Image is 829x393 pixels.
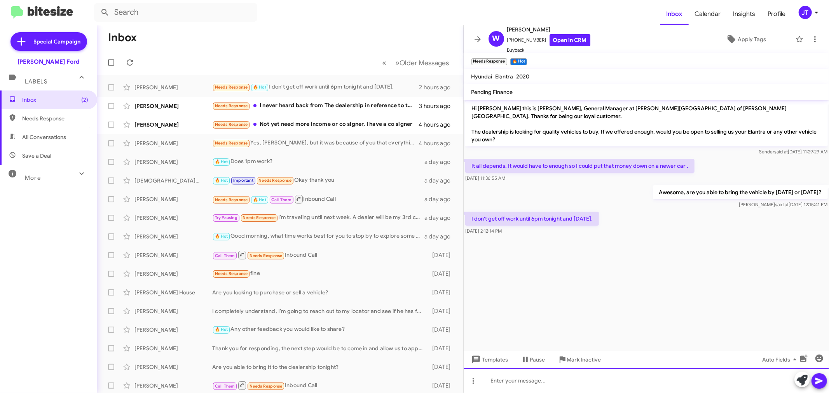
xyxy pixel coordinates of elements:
span: All Conversations [22,133,66,141]
span: 🔥 Hot [215,159,228,164]
div: Does 1pm work? [212,157,424,166]
span: Call Them [215,384,235,389]
div: [DATE] [426,363,457,371]
div: [DATE] [426,326,457,334]
div: [PERSON_NAME] [134,270,212,278]
span: Needs Response [250,253,283,258]
span: 🔥 Hot [215,234,228,239]
span: 🔥 Hot [215,178,228,183]
div: 4 hours ago [419,121,457,129]
small: Needs Response [471,58,507,65]
span: Call Them [271,197,291,202]
span: [DATE] 2:12:14 PM [465,228,502,234]
div: [PERSON_NAME] [134,214,212,222]
button: Pause [515,353,552,367]
div: [PERSON_NAME] [134,326,212,334]
span: Older Messages [400,59,449,67]
span: Needs Response [258,178,291,183]
span: Hyundai [471,73,492,80]
span: Insights [727,3,762,25]
a: Calendar [689,3,727,25]
a: Profile [762,3,792,25]
div: 4 hours ago [419,139,457,147]
button: Next [391,55,454,71]
span: Needs Response [215,122,248,127]
span: Buyback [507,46,590,54]
span: Save a Deal [22,152,51,160]
div: JT [799,6,812,19]
div: 2 hours ago [419,83,457,91]
span: [PERSON_NAME] [DATE] 12:15:41 PM [739,202,827,207]
span: Apply Tags [738,32,766,46]
div: [DATE] [426,289,457,296]
div: Inbound Call [212,381,426,390]
span: Call Them [215,253,235,258]
div: [DEMOGRAPHIC_DATA][PERSON_NAME] [134,177,212,184]
button: JT [792,6,820,19]
span: Auto Fields [762,353,799,367]
span: Needs Response [22,115,88,122]
div: I don't get off work until 6pm tonight and [DATE]. [212,83,419,92]
div: [PERSON_NAME] [134,83,212,91]
span: « [382,58,387,68]
button: Templates [464,353,515,367]
div: [DATE] [426,270,457,278]
div: [PERSON_NAME] House [134,289,212,296]
span: 🔥 Hot [253,85,266,90]
div: I'm traveling until next week. A dealer will be my 3rd choice. I'm going to try and sell on my ow... [212,213,424,222]
span: [PHONE_NUMBER] [507,34,590,46]
div: a day ago [424,177,457,184]
span: Pause [530,353,545,367]
button: Auto Fields [756,353,806,367]
span: 2020 [517,73,530,80]
div: [PERSON_NAME] [134,307,212,315]
div: [PERSON_NAME] [134,363,212,371]
button: Previous [378,55,391,71]
div: [PERSON_NAME] [134,102,212,110]
div: [DATE] [426,344,457,352]
span: Needs Response [215,141,248,146]
p: Hi [PERSON_NAME] this is [PERSON_NAME], General Manager at [PERSON_NAME][GEOGRAPHIC_DATA] of [PER... [465,101,828,146]
div: [DATE] [426,382,457,390]
p: Awesome, are you able to bring the vehicle by [DATE] or [DATE]? [653,185,827,199]
h1: Inbox [108,31,137,44]
span: (2) [81,96,88,104]
p: It all depends. It would have to enough so I could put that money down on a newer car . [465,159,695,173]
a: Open in CRM [550,34,590,46]
div: I never heard back from The dealership in reference to the car that I wanted [212,101,419,110]
div: [PERSON_NAME] [134,251,212,259]
div: Inbound Call [212,250,426,260]
span: Mark Inactive [567,353,601,367]
span: W [492,33,500,45]
div: [DATE] [426,307,457,315]
span: Needs Response [250,384,283,389]
span: 🔥 Hot [215,327,228,332]
small: 🔥 Hot [510,58,527,65]
div: [PERSON_NAME] [134,139,212,147]
span: Labels [25,78,47,85]
div: [PERSON_NAME] [134,382,212,390]
div: I completely understand, I'm going to reach out to my locator and see if he has found anything. [212,307,426,315]
button: Apply Tags [700,32,792,46]
div: Yes, [PERSON_NAME], but it was because of you that everything went well. I noticed that you had t... [212,139,419,148]
p: I don't get off work until 6pm tonight and [DATE]. [465,212,599,226]
span: Try Pausing [215,215,237,220]
div: a day ago [424,214,457,222]
span: [PERSON_NAME] [507,25,590,34]
span: Pending Finance [471,89,513,96]
a: Special Campaign [10,32,87,51]
span: [DATE] 11:36:55 AM [465,175,505,181]
div: [PERSON_NAME] [134,195,212,203]
span: 🔥 Hot [253,197,266,202]
a: Inbox [660,3,689,25]
span: Important [233,178,253,183]
div: Okay thank you [212,176,424,185]
span: Needs Response [215,197,248,202]
span: More [25,174,41,181]
span: Needs Response [243,215,276,220]
span: Inbox [22,96,88,104]
div: [PERSON_NAME] [134,344,212,352]
div: a day ago [424,158,457,166]
span: Sender [DATE] 11:29:29 AM [759,149,827,155]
